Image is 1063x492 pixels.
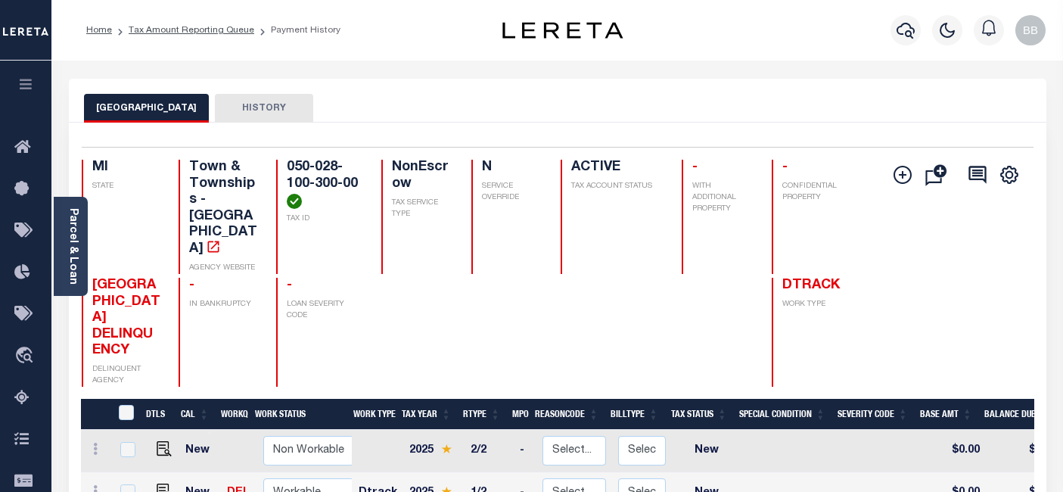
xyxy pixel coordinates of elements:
img: svg+xml;base64,PHN2ZyB4bWxucz0iaHR0cDovL3d3dy53My5vcmcvMjAwMC9zdmciIHBvaW50ZXItZXZlbnRzPSJub25lIi... [1015,15,1046,45]
th: DTLS [140,399,175,430]
th: ReasonCode: activate to sort column ascending [529,399,605,430]
p: SERVICE OVERRIDE [482,181,542,204]
td: $0.00 [922,430,986,472]
td: 2/2 [465,430,514,472]
p: STATE [92,181,161,192]
p: IN BANKRUPTCY [189,299,258,310]
th: Work Type [347,399,396,430]
td: New [672,430,740,472]
a: Parcel & Loan [67,208,78,285]
th: &nbsp;&nbsp;&nbsp;&nbsp;&nbsp;&nbsp;&nbsp;&nbsp;&nbsp;&nbsp; [81,399,110,430]
span: - [692,160,698,174]
span: - [287,279,292,292]
th: Balance Due: activate to sort column ascending [978,399,1055,430]
p: DELINQUENT AGENCY [92,364,161,387]
th: Severity Code: activate to sort column ascending [831,399,914,430]
h4: ACTIVE [571,160,664,176]
th: Base Amt: activate to sort column ascending [914,399,978,430]
td: New [179,430,221,472]
p: CONFIDENTIAL PROPERTY [782,181,851,204]
td: $0.00 [986,430,1063,472]
p: TAX ACCOUNT STATUS [571,181,664,192]
img: logo-dark.svg [502,22,623,39]
span: DTRACK [782,279,840,292]
span: - [189,279,194,292]
p: WORK TYPE [782,299,851,310]
td: - [514,430,536,472]
th: WorkQ [215,399,249,430]
img: Star.svg [441,444,452,454]
span: - [782,160,788,174]
a: Tax Amount Reporting Queue [129,26,254,35]
th: RType: activate to sort column ascending [457,399,506,430]
th: Tax Status: activate to sort column ascending [664,399,733,430]
button: HISTORY [215,94,313,123]
th: &nbsp; [110,399,141,430]
td: 2025 [403,430,465,472]
button: [GEOGRAPHIC_DATA] [84,94,209,123]
h4: Town & Townships - [GEOGRAPHIC_DATA] [189,160,258,258]
th: CAL: activate to sort column ascending [175,399,215,430]
th: Tax Year: activate to sort column ascending [396,399,457,430]
th: MPO [506,399,529,430]
li: Payment History [254,23,340,37]
th: Special Condition: activate to sort column ascending [733,399,831,430]
span: [GEOGRAPHIC_DATA] DELINQUENCY [92,279,160,357]
h4: MI [92,160,161,176]
p: AGENCY WEBSITE [189,263,258,274]
th: BillType: activate to sort column ascending [605,399,664,430]
p: TAX SERVICE TYPE [392,198,452,220]
p: TAX ID [287,213,363,225]
h4: N [482,160,542,176]
th: Work Status [249,399,352,430]
i: travel_explore [14,347,39,366]
h4: NonEscrow [392,160,452,192]
p: LOAN SEVERITY CODE [287,299,363,322]
h4: 050-028-100-300-00 [287,160,363,209]
a: Home [86,26,112,35]
p: WITH ADDITIONAL PROPERTY [692,181,753,215]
